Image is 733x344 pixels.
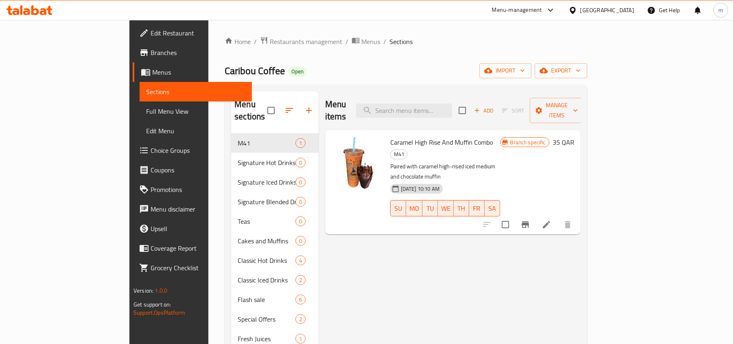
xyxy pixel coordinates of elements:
[295,138,306,148] div: items
[553,137,574,148] h6: 35 QAR
[394,203,403,214] span: SU
[151,28,245,38] span: Edit Restaurant
[295,158,306,168] div: items
[254,37,257,46] li: /
[231,133,319,153] div: M411
[133,62,252,82] a: Menus
[133,258,252,278] a: Grocery Checklist
[238,334,295,344] div: Fresh Juices
[492,5,542,15] div: Menu-management
[471,104,497,117] button: Add
[146,126,245,136] span: Edit Menu
[441,203,451,214] span: WE
[280,101,299,120] span: Sort sections
[541,66,581,76] span: export
[146,106,245,116] span: Full Menu View
[151,204,245,214] span: Menu disclaimer
[295,236,306,246] div: items
[238,275,295,285] div: Classic Iced Drinks
[718,6,723,15] span: m
[390,136,493,148] span: Caramel High Rise And Muffin Combo
[558,215,578,234] button: delete
[238,295,295,304] div: Flash sale
[398,185,443,193] span: [DATE] 10:10 AM
[238,314,295,324] div: Special Offers
[438,200,454,216] button: WE
[231,251,319,270] div: Classic Hot Drinks4
[332,137,384,189] img: Caramel High Rise And Muffin Combo
[469,200,485,216] button: FR
[295,275,306,285] div: items
[238,236,295,246] span: Cakes and Muffins
[296,198,305,206] span: 0
[231,309,319,329] div: Special Offers2
[299,101,319,120] button: Add section
[295,334,306,344] div: items
[238,138,295,148] div: M41
[542,220,551,229] a: Edit menu item
[361,37,380,46] span: Menus
[133,160,252,180] a: Coupons
[325,98,346,123] h2: Menu items
[133,299,171,310] span: Get support on:
[488,203,497,214] span: SA
[516,215,535,234] button: Branch-specific-item
[133,199,252,219] a: Menu disclaimer
[296,335,305,343] span: 1
[238,158,295,168] span: Signature Hot Drinks
[457,203,466,214] span: TH
[390,200,406,216] button: SU
[296,257,305,265] span: 4
[473,106,495,115] span: Add
[151,146,245,155] span: Choice Groups
[486,66,525,76] span: import
[296,315,305,323] span: 2
[389,37,413,46] span: Sections
[536,100,578,121] span: Manage items
[471,104,497,117] span: Add item
[238,216,295,226] span: Teas
[133,307,185,318] a: Support.OpsPlatform
[479,63,532,78] button: import
[296,159,305,167] span: 0
[225,36,587,47] nav: breadcrumb
[133,238,252,258] a: Coverage Report
[409,203,419,214] span: MO
[390,150,408,159] div: M41
[288,67,307,77] div: Open
[296,296,305,304] span: 6
[295,256,306,265] div: items
[151,263,245,273] span: Grocery Checklist
[296,139,305,147] span: 1
[270,37,342,46] span: Restaurants management
[238,177,295,187] span: Signature Iced Drinks
[473,203,481,214] span: FR
[426,203,435,214] span: TU
[152,67,245,77] span: Menus
[231,270,319,290] div: Classic Iced Drinks2
[352,36,380,47] a: Menus
[238,197,295,207] div: Signature Blended Drinks
[391,150,407,159] span: M41
[296,218,305,225] span: 0
[133,23,252,43] a: Edit Restaurant
[580,6,634,15] div: [GEOGRAPHIC_DATA]
[383,37,386,46] li: /
[530,98,584,123] button: Manage items
[133,141,252,160] a: Choice Groups
[454,102,471,119] span: Select section
[346,37,348,46] li: /
[295,177,306,187] div: items
[356,104,452,118] input: search
[140,101,252,121] a: Full Menu View
[406,200,422,216] button: MO
[485,200,500,216] button: SA
[535,63,587,78] button: export
[133,180,252,199] a: Promotions
[260,36,342,47] a: Restaurants management
[140,82,252,101] a: Sections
